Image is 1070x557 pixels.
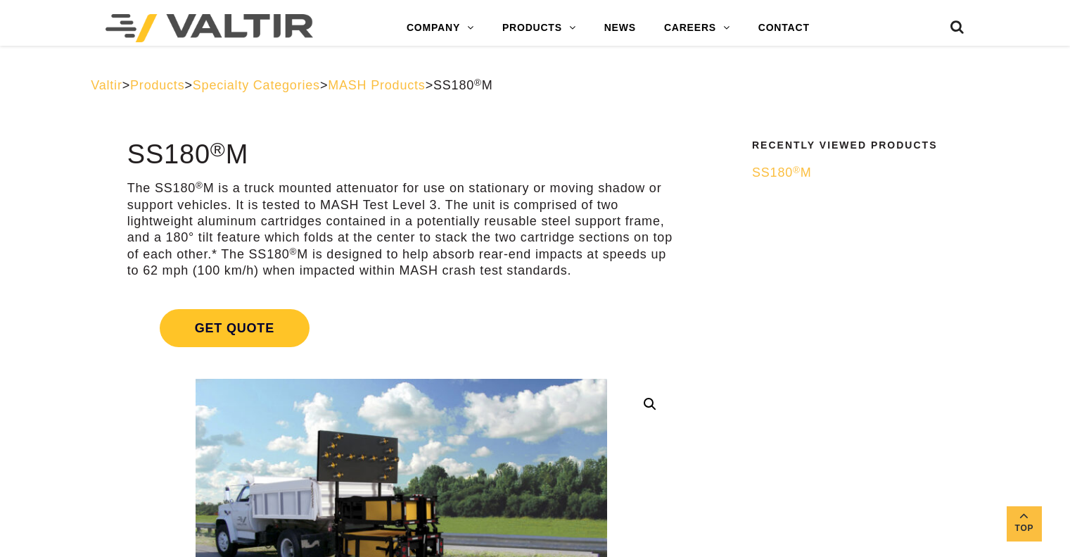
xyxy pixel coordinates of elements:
span: Get Quote [160,309,310,347]
span: SS180 M [433,78,493,92]
p: The SS180 M is a truck mounted attenuator for use on stationary or moving shadow or support vehic... [127,180,675,279]
a: CAREERS [650,14,744,42]
a: SS180®M [752,165,970,181]
sup: ® [196,180,203,191]
h1: SS180 M [127,140,675,170]
a: CONTACT [744,14,824,42]
sup: ® [474,77,482,88]
img: Valtir [106,14,313,42]
a: Specialty Categories [193,78,320,92]
sup: ® [793,165,801,175]
span: Top [1007,520,1042,537]
sup: ® [290,246,298,257]
div: > > > > [91,77,979,94]
a: NEWS [590,14,650,42]
a: PRODUCTS [488,14,590,42]
a: Get Quote [127,292,675,364]
a: Products [130,78,184,92]
span: SS180 M [752,165,812,180]
sup: ® [210,138,226,161]
a: COMPANY [393,14,488,42]
h2: Recently Viewed Products [752,140,970,151]
a: MASH Products [328,78,425,92]
a: Top [1007,506,1042,542]
a: Valtir [91,78,122,92]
